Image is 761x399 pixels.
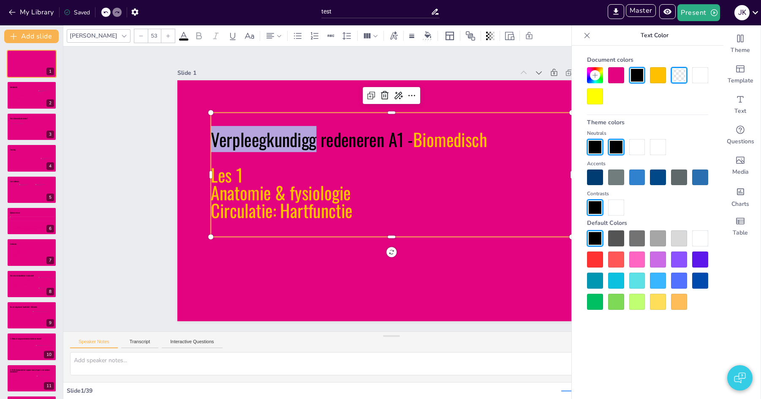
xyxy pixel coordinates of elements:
[732,168,749,176] span: Media
[14,154,39,155] span: 2 formatieve toetsen  tussenstand welke kennis je al beheerst
[321,5,431,18] input: Insert title
[587,190,708,197] div: Contrasts
[14,94,29,95] span: In hoeverre is de voorbereiding gelukt?
[46,288,54,295] div: 8
[211,197,353,223] span: Circulatie: Hartfunctie
[211,126,413,152] span: Verpleegkundigg redeneren A1 -
[67,387,561,395] div: Slide 1 / 39
[7,207,57,235] div: 6
[44,382,54,390] div: 11
[14,157,28,158] span: ademhaling (halverwege december)
[162,339,222,348] button: Interactive Questions
[46,131,54,138] div: 3
[720,150,761,181] div: Add images, graphics, shapes or video
[733,229,748,237] span: Table
[421,31,434,40] div: Background color
[7,364,57,392] div: 11
[608,4,624,21] span: Export to PowerPoint
[720,120,761,150] div: Get real-time input from your audience
[211,179,351,205] span: Anatomie & fysiologie
[7,301,57,329] div: 9
[7,270,57,298] div: 8
[587,130,708,137] div: Neutrals
[46,162,54,170] div: 4
[14,359,16,361] span: Nieren
[10,86,17,88] span: Introductie
[443,29,457,43] div: Layout
[14,160,35,161] span: 1 summatieve toets  moet je halen met minimaal 5.5
[46,68,54,75] div: 1
[121,339,159,348] button: Transcript
[720,90,761,120] div: Add text boxes
[46,99,54,107] div: 2
[46,194,54,201] div: 5
[10,369,49,373] span: 2: Welke lichaamsdelen/ organen kom je tegen in een mediane doorsnede?
[659,4,677,21] span: Preview Presentation
[46,225,54,232] div: 6
[734,4,750,21] button: J K
[7,333,57,361] div: 10
[7,176,57,204] div: 5
[413,126,487,152] span: Biomedisch
[727,137,754,146] span: Questions
[68,30,119,41] div: [PERSON_NAME]
[211,161,243,188] span: Les 1
[10,337,41,340] span: 1: Welke drie organen bevinden zich in de thorax?
[720,59,761,90] div: Add ready made slides
[734,107,746,115] span: Text
[407,29,416,43] div: Border settings
[14,161,29,162] span: Circulatie & ademhaling (begin januari)
[7,81,57,109] div: 2
[361,29,380,43] div: Column Count
[594,25,715,46] p: Text Color
[14,97,20,98] span: Wat was lastig?
[626,4,656,17] button: Master
[731,200,749,208] span: Charts
[46,257,54,264] div: 7
[44,351,54,358] div: 10
[7,238,57,266] div: 7
[4,30,59,43] button: Add slide
[7,144,57,172] div: 4
[720,29,761,59] div: Change the overall theme
[728,77,753,85] span: Template
[731,46,750,55] span: Theme
[10,180,19,183] span: Leermiddelen
[7,113,57,141] div: 3
[46,319,54,327] div: 9
[6,5,57,19] button: My Library
[720,181,761,211] div: Add charts and graphs
[70,339,118,348] button: Speaker Notes
[734,5,750,20] div: J K
[626,4,660,21] span: Enter Master Mode
[14,230,54,231] span: Na de les - vragen of onduidelijkheden opschrijven en meenemen naar de volgende les
[587,115,708,130] div: Theme colors
[587,160,708,167] div: Accents
[677,4,720,21] button: Present
[14,358,16,359] span: Maag
[720,211,761,242] div: Add a table
[177,69,514,77] div: Slide 1
[14,98,22,99] span: Tips medestudenten?
[587,216,708,230] div: Default Colors
[465,31,476,41] span: Position
[587,52,708,67] div: Document colors
[503,29,516,43] div: Resize presentation
[10,117,28,120] span: Wat is biomedische kennis?
[387,29,400,43] div: Text effects
[10,274,34,277] span: Wat zat er in Hoofdstuk 1: Oriëntatie?
[64,8,90,16] div: Saved
[7,50,57,78] div: 1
